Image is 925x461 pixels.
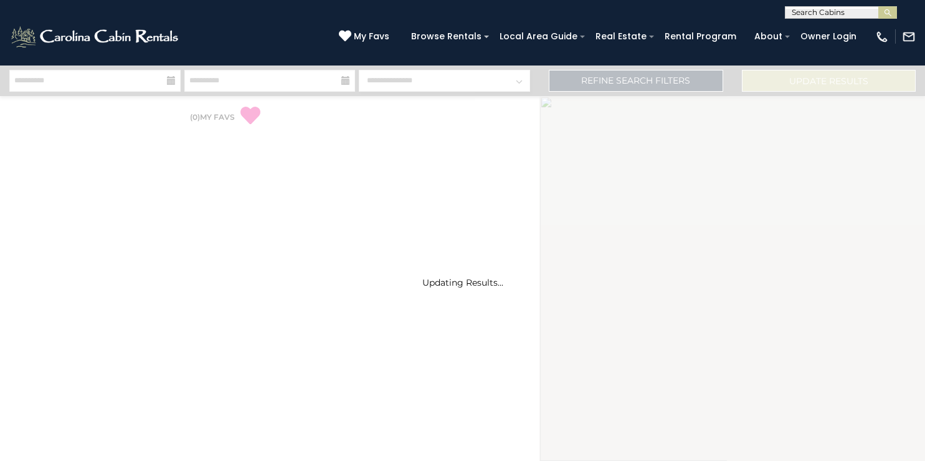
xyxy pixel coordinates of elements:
[493,27,584,46] a: Local Area Guide
[794,27,863,46] a: Owner Login
[589,27,653,46] a: Real Estate
[9,24,182,49] img: White-1-2.png
[902,30,916,44] img: mail-regular-white.png
[339,30,392,44] a: My Favs
[405,27,488,46] a: Browse Rentals
[658,27,742,46] a: Rental Program
[875,30,889,44] img: phone-regular-white.png
[748,27,789,46] a: About
[354,30,389,43] span: My Favs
